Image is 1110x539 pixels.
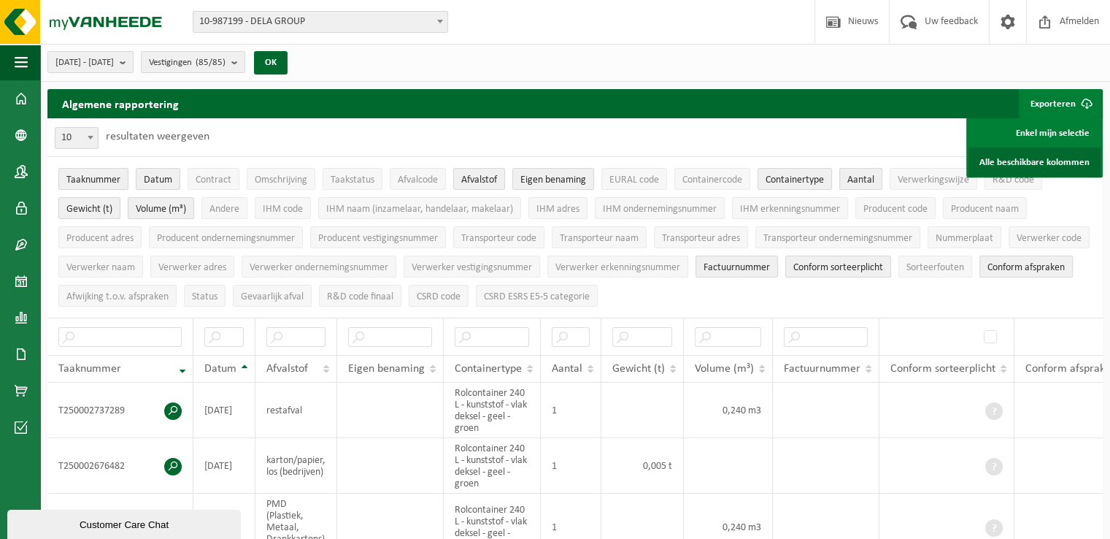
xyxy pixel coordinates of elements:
[66,291,169,302] span: Afwijking t.o.v. afspraken
[890,168,977,190] button: VerwerkingswijzeVerwerkingswijze: Activate to sort
[263,204,303,215] span: IHM code
[898,175,969,186] span: Verwerkingswijze
[654,226,748,248] button: Transporteur adresTransporteur adres: Activate to sort
[993,175,1034,186] span: R&D code
[704,262,770,273] span: Factuurnummer
[250,262,388,273] span: Verwerker ondernemingsnummer
[255,175,307,186] span: Omschrijving
[674,168,750,190] button: ContainercodeContainercode: Activate to sort
[552,226,647,248] button: Transporteur naamTransporteur naam: Activate to sort
[541,383,601,438] td: 1
[55,128,98,148] span: 10
[863,204,928,215] span: Producent code
[461,175,497,186] span: Afvalstof
[196,58,226,67] count: (85/85)
[255,197,311,219] button: IHM codeIHM code: Activate to sort
[47,438,193,494] td: T250002676482
[58,197,120,219] button: Gewicht (t)Gewicht (t): Activate to sort
[66,233,134,244] span: Producent adres
[66,204,112,215] span: Gewicht (t)
[476,285,598,307] button: CSRD ESRS E5-5 categorieCSRD ESRS E5-5 categorie: Activate to sort
[898,256,972,278] button: SorteerfoutenSorteerfouten: Activate to sort
[241,291,304,302] span: Gevaarlijk afval
[987,262,1065,273] span: Conform afspraken
[150,256,234,278] button: Verwerker adresVerwerker adres: Activate to sort
[444,383,541,438] td: Rolcontainer 240 L - kunststof - vlak deksel - geel - groen
[763,233,912,244] span: Transporteur ondernemingsnummer
[512,168,594,190] button: Eigen benamingEigen benaming: Activate to sort
[951,204,1019,215] span: Producent naam
[209,204,239,215] span: Andere
[612,363,665,375] span: Gewicht (t)
[254,51,288,74] button: OK
[255,383,337,438] td: restafval
[1019,89,1101,118] button: Exporteren
[58,285,177,307] button: Afwijking t.o.v. afsprakenAfwijking t.o.v. afspraken: Activate to sort
[318,197,521,219] button: IHM naam (inzamelaar, handelaar, makelaar)IHM naam (inzamelaar, handelaar, makelaar): Activate to...
[318,233,438,244] span: Producent vestigingsnummer
[461,233,536,244] span: Transporteur code
[695,256,778,278] button: FactuurnummerFactuurnummer: Activate to sort
[58,256,143,278] button: Verwerker naamVerwerker naam: Activate to sort
[601,168,667,190] button: EURAL codeEURAL code: Activate to sort
[695,363,754,375] span: Volume (m³)
[968,148,1101,177] a: Alle beschikbare kolommen
[755,226,920,248] button: Transporteur ondernemingsnummerTransporteur ondernemingsnummer : Activate to sort
[136,168,180,190] button: DatumDatum: Activate to sort
[684,383,773,438] td: 0,240 m3
[348,363,425,375] span: Eigen benaming
[409,285,469,307] button: CSRD codeCSRD code: Activate to sort
[193,438,255,494] td: [DATE]
[453,168,505,190] button: AfvalstofAfvalstof: Activate to sort
[455,363,522,375] span: Containertype
[247,168,315,190] button: OmschrijvingOmschrijving: Activate to sort
[331,175,374,186] span: Taakstatus
[58,226,142,248] button: Producent adresProducent adres: Activate to sort
[928,226,1001,248] button: NummerplaatNummerplaat: Activate to sort
[541,438,601,494] td: 1
[184,285,226,307] button: StatusStatus: Activate to sort
[740,204,840,215] span: IHM erkenningsnummer
[157,233,295,244] span: Producent ondernemingsnummer
[520,175,586,186] span: Eigen benaming
[1017,233,1082,244] span: Verwerker code
[601,438,684,494] td: 0,005 t
[603,204,717,215] span: IHM ondernemingsnummer
[968,118,1101,148] a: Enkel mijn selectie
[136,204,186,215] span: Volume (m³)
[327,291,393,302] span: R&D code finaal
[47,51,134,73] button: [DATE] - [DATE]
[417,291,460,302] span: CSRD code
[732,197,848,219] button: IHM erkenningsnummerIHM erkenningsnummer: Activate to sort
[682,175,742,186] span: Containercode
[793,262,883,273] span: Conform sorteerplicht
[979,256,1073,278] button: Conform afspraken : Activate to sort
[484,291,590,302] span: CSRD ESRS E5-5 categorie
[552,363,582,375] span: Aantal
[233,285,312,307] button: Gevaarlijk afval : Activate to sort
[106,131,209,142] label: resultaten weergeven
[141,51,245,73] button: Vestigingen(85/85)
[188,168,239,190] button: ContractContract: Activate to sort
[149,52,226,74] span: Vestigingen
[193,12,447,32] span: 10-987199 - DELA GROUP
[560,233,639,244] span: Transporteur naam
[55,52,114,74] span: [DATE] - [DATE]
[149,226,303,248] button: Producent ondernemingsnummerProducent ondernemingsnummer: Activate to sort
[404,256,540,278] button: Verwerker vestigingsnummerVerwerker vestigingsnummer: Activate to sort
[55,127,99,149] span: 10
[66,262,135,273] span: Verwerker naam
[242,256,396,278] button: Verwerker ondernemingsnummerVerwerker ondernemingsnummer: Activate to sort
[193,383,255,438] td: [DATE]
[144,175,172,186] span: Datum
[444,438,541,494] td: Rolcontainer 240 L - kunststof - vlak deksel - geel - groen
[536,204,579,215] span: IHM adres
[390,168,446,190] button: AfvalcodeAfvalcode: Activate to sort
[158,262,226,273] span: Verwerker adres
[196,175,231,186] span: Contract
[193,11,448,33] span: 10-987199 - DELA GROUP
[547,256,688,278] button: Verwerker erkenningsnummerVerwerker erkenningsnummer: Activate to sort
[128,197,194,219] button: Volume (m³)Volume (m³): Activate to sort
[266,363,308,375] span: Afvalstof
